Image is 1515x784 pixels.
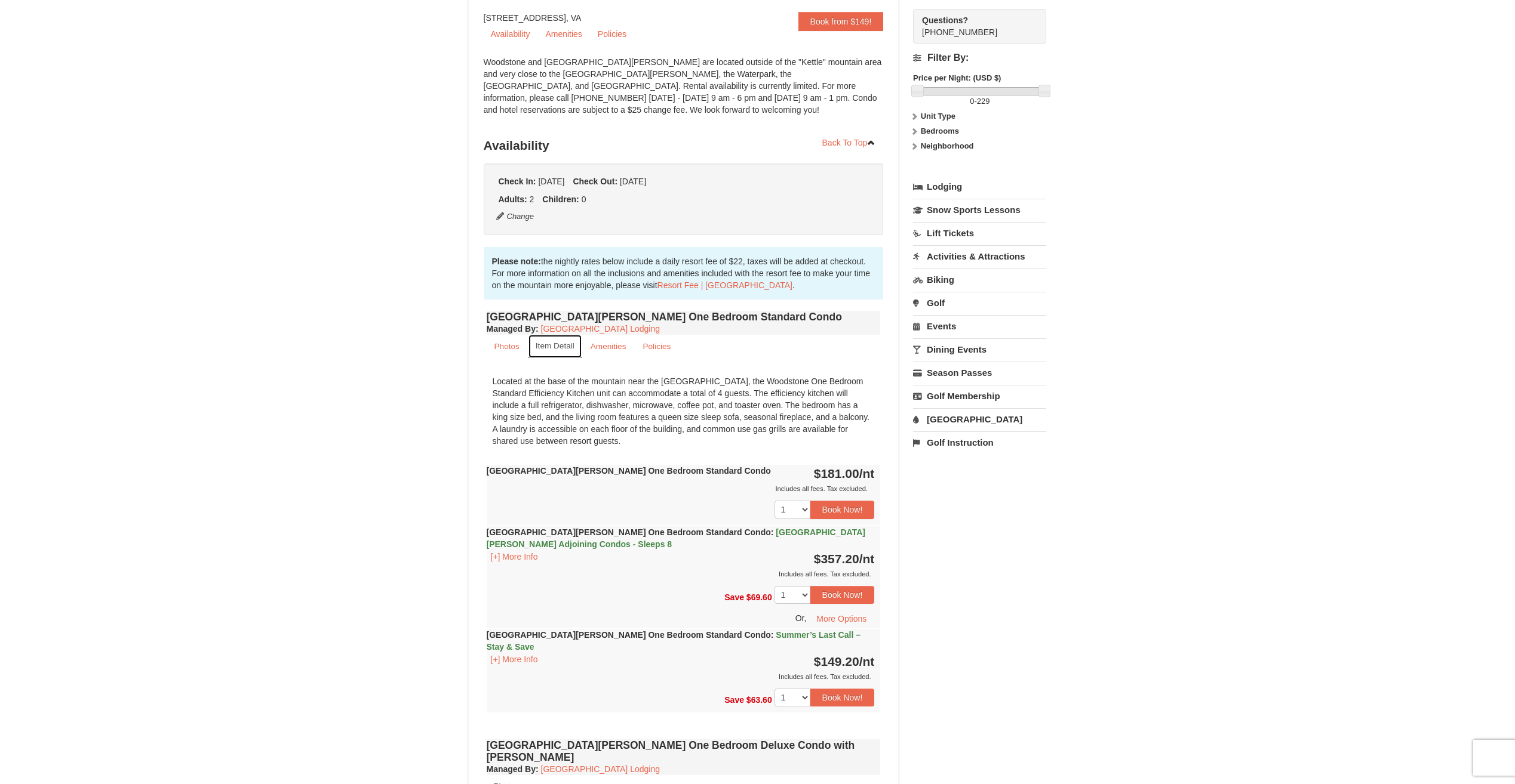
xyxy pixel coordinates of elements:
[913,338,1046,360] a: Dining Events
[746,695,772,705] span: $63.60
[810,501,875,518] button: Book Now!
[913,268,1046,291] a: Biking
[528,335,582,358] a: Item Detail
[922,16,968,25] strong: Questions?
[541,764,660,774] a: [GEOGRAPHIC_DATA] Lodging
[487,630,861,652] strong: [GEOGRAPHIC_DATA][PERSON_NAME] One Bedroom Standard Condo
[530,195,534,204] span: 2
[484,25,537,43] a: Availability
[970,97,974,106] span: 0
[487,369,881,453] div: Located at the base of the mountain near the [GEOGRAPHIC_DATA], the Woodstone One Bedroom Standar...
[487,527,865,549] strong: [GEOGRAPHIC_DATA][PERSON_NAME] One Bedroom Standard Condo
[635,335,678,358] a: Policies
[487,335,527,358] a: Photos
[573,177,617,186] strong: Check Out:
[913,95,1046,107] label: -
[487,324,539,334] strong: :
[484,134,884,158] h3: Availability
[809,610,874,628] button: More Options
[913,431,1046,453] a: Golf Instruction
[487,739,881,763] h4: [GEOGRAPHIC_DATA][PERSON_NAME] One Bedroom Deluxe Condo with [PERSON_NAME]
[810,689,875,706] button: Book Now!
[859,655,875,668] span: /nt
[913,385,1046,407] a: Golf Membership
[815,134,884,152] a: Back To Top
[620,177,646,186] span: [DATE]
[810,586,875,604] button: Book Now!
[541,324,660,334] a: [GEOGRAPHIC_DATA] Lodging
[913,408,1046,430] a: [GEOGRAPHIC_DATA]
[814,655,859,668] span: $149.20
[913,222,1046,244] a: Lift Tickets
[814,552,859,566] span: $357.20
[746,592,772,601] span: $69.60
[583,335,634,358] a: Amenities
[643,342,671,351] small: Policies
[913,199,1046,221] a: Snow Sports Lessons
[657,280,792,290] a: Resort Fee | [GEOGRAPHIC_DATA]
[859,467,875,480] span: /nt
[913,315,1046,337] a: Events
[487,630,861,652] span: Summer’s Last Call – Stay & Save
[487,466,771,476] strong: [GEOGRAPHIC_DATA][PERSON_NAME] One Bedroom Standard Condo
[538,25,589,43] a: Amenities
[591,25,634,43] a: Policies
[494,342,520,351] small: Photos
[538,177,564,186] span: [DATE]
[582,195,586,204] span: 0
[487,671,875,683] div: Includes all fees. Tax excluded.
[499,177,536,186] strong: Check In:
[921,141,974,150] strong: Neighborhood
[492,257,541,266] strong: Please note:
[977,97,990,106] span: 229
[487,568,875,580] div: Includes all fees. Tax excluded.
[724,695,744,705] span: Save
[487,764,539,774] strong: :
[484,56,884,128] div: Woodstone and [GEOGRAPHIC_DATA][PERSON_NAME] are located outside of the "Kettle" mountain area an...
[921,112,955,121] strong: Unit Type
[487,324,536,334] span: Managed By
[814,467,875,480] strong: $181.00
[771,527,774,537] span: :
[771,630,774,640] span: :
[591,342,626,351] small: Amenities
[913,292,1046,314] a: Golf
[484,247,884,300] div: the nightly rates below include a daily resort fee of $22, taxes will be added at checkout. For m...
[487,527,865,549] span: [GEOGRAPHIC_DATA][PERSON_NAME] Adjoining Condos - Sleeps 8
[913,176,1046,197] a: Lodging
[798,12,884,31] a: Book from $149!
[487,764,536,774] span: Managed By
[913,245,1046,267] a: Activities & Attractions
[795,613,807,623] span: Or,
[724,592,744,601] span: Save
[542,195,579,204] strong: Children:
[536,341,574,350] small: Item Detail
[487,483,875,495] div: Includes all fees. Tax excluded.
[921,126,959,135] strong: Bedrooms
[496,210,535,223] button: Change
[487,550,542,563] button: [+] More Info
[859,552,875,566] span: /nt
[499,195,527,204] strong: Adults:
[913,53,1046,63] h4: Filter By:
[487,311,881,323] h4: [GEOGRAPHIC_DATA][PERSON_NAME] One Bedroom Standard Condo
[922,14,1025,37] span: [PHONE_NUMBER]
[913,362,1046,384] a: Season Passes
[913,73,1001,82] strong: Price per Night: (USD $)
[487,653,542,666] button: [+] More Info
